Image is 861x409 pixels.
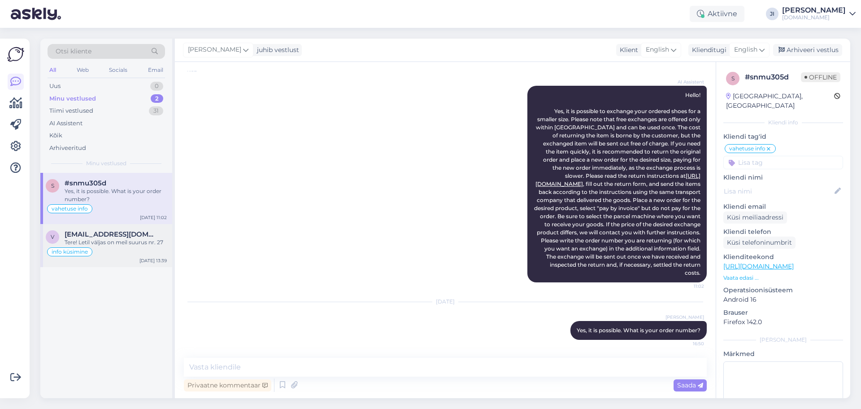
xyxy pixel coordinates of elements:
p: Märkmed [723,349,843,359]
span: 16:50 [670,340,704,347]
div: Küsi meiliaadressi [723,211,787,224]
p: Vaata edasi ... [723,274,843,282]
div: All [48,64,58,76]
div: Socials [107,64,129,76]
div: Kõik [49,131,62,140]
div: 2 [151,94,163,103]
input: Lisa nimi [724,186,833,196]
a: [PERSON_NAME][DOMAIN_NAME] [782,7,856,21]
div: Tere! Letil väljas on meil suurus nr. 27 [65,238,167,246]
div: JI [766,8,778,20]
div: Web [75,64,91,76]
p: Klienditeekond [723,252,843,262]
span: veberit@gmail.com [65,230,158,238]
div: [DATE] 13:39 [139,257,167,264]
p: Kliendi telefon [723,227,843,237]
div: Email [146,64,165,76]
span: Saada [677,381,703,389]
span: 11:02 [670,283,704,290]
div: Arhiveeri vestlus [773,44,842,56]
div: juhib vestlust [253,45,299,55]
p: Firefox 142.0 [723,317,843,327]
span: v [51,233,54,240]
span: vahetuse info [729,146,765,151]
div: 31 [149,106,163,115]
span: English [734,45,757,55]
p: Operatsioonisüsteem [723,286,843,295]
div: Tiimi vestlused [49,106,93,115]
div: [PERSON_NAME] [723,336,843,344]
div: [DATE] [184,298,707,306]
span: s [731,75,735,82]
span: AI Assistent [670,79,704,85]
p: Kliendi tag'id [723,132,843,141]
div: # snmu305d [745,72,801,83]
div: Minu vestlused [49,94,96,103]
a: [URL][DOMAIN_NAME] [723,262,794,270]
input: Lisa tag [723,156,843,169]
span: #snmu305d [65,179,106,187]
span: Minu vestlused [86,159,126,167]
div: Privaatne kommentaar [184,379,271,391]
div: Yes, it is possible. What is your order number? [65,187,167,203]
p: Android 16 [723,295,843,304]
div: Klient [616,45,638,55]
div: 0 [150,82,163,91]
span: s [51,182,54,189]
span: Otsi kliente [56,47,91,56]
div: Uus [49,82,61,91]
div: Kliendi info [723,119,843,127]
div: AI Assistent [49,119,83,128]
div: [PERSON_NAME] [782,7,846,14]
span: [PERSON_NAME] [188,45,241,55]
img: Askly Logo [7,46,24,63]
span: [PERSON_NAME] [665,314,704,321]
div: Klienditugi [688,45,726,55]
span: info küsimine [52,249,88,255]
span: vahetuse info [52,206,88,211]
div: Küsi telefoninumbrit [723,237,796,249]
span: Yes, it is possible. What is your order number? [577,327,700,334]
p: Brauser [723,308,843,317]
div: [DATE] 11:02 [140,214,167,221]
div: Aktiivne [690,6,744,22]
span: English [646,45,669,55]
div: Arhiveeritud [49,144,86,153]
p: Kliendi nimi [723,173,843,182]
div: [DOMAIN_NAME] [782,14,846,21]
div: [GEOGRAPHIC_DATA], [GEOGRAPHIC_DATA] [726,92,834,110]
span: Offline [801,72,840,82]
p: Kliendi email [723,202,843,211]
span: Hello! Yes, it is possible to exchange your ordered shoes for a smaller size. Please note that fr... [534,92,702,276]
